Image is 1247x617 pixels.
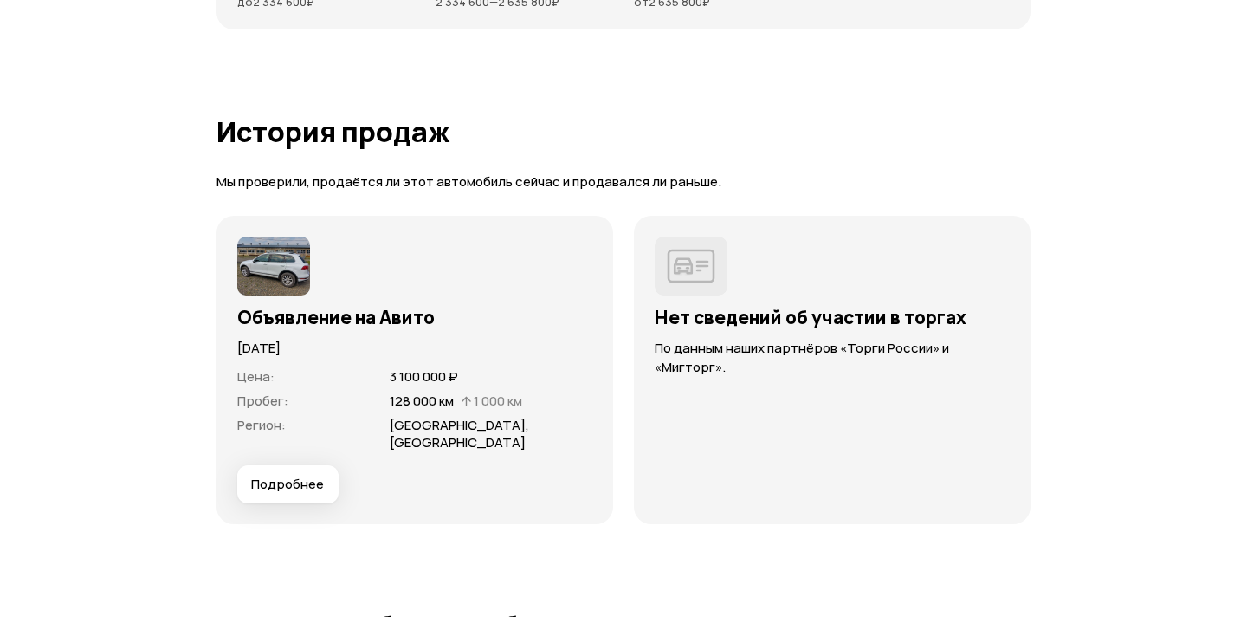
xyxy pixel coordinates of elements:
p: [DATE] [237,339,592,358]
p: По данным наших партнёров «Торги России» и «Мигторг». [655,339,1010,377]
h1: История продаж [216,116,1031,147]
h3: Нет сведений об участии в торгах [655,306,1010,328]
span: 3 100 000 ₽ [390,367,458,386]
span: 1 000 км [474,392,522,410]
span: Регион : [237,416,286,434]
span: 128 000 км [390,392,454,410]
span: Пробег : [237,392,288,410]
span: [GEOGRAPHIC_DATA], [GEOGRAPHIC_DATA] [390,416,529,451]
p: Мы проверили, продаётся ли этот автомобиль сейчас и продавался ли раньше. [216,173,1031,192]
h3: Объявление на Авито [237,306,592,328]
span: Подробнее [251,476,324,493]
span: Цена : [237,367,275,386]
button: Подробнее [237,465,339,503]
